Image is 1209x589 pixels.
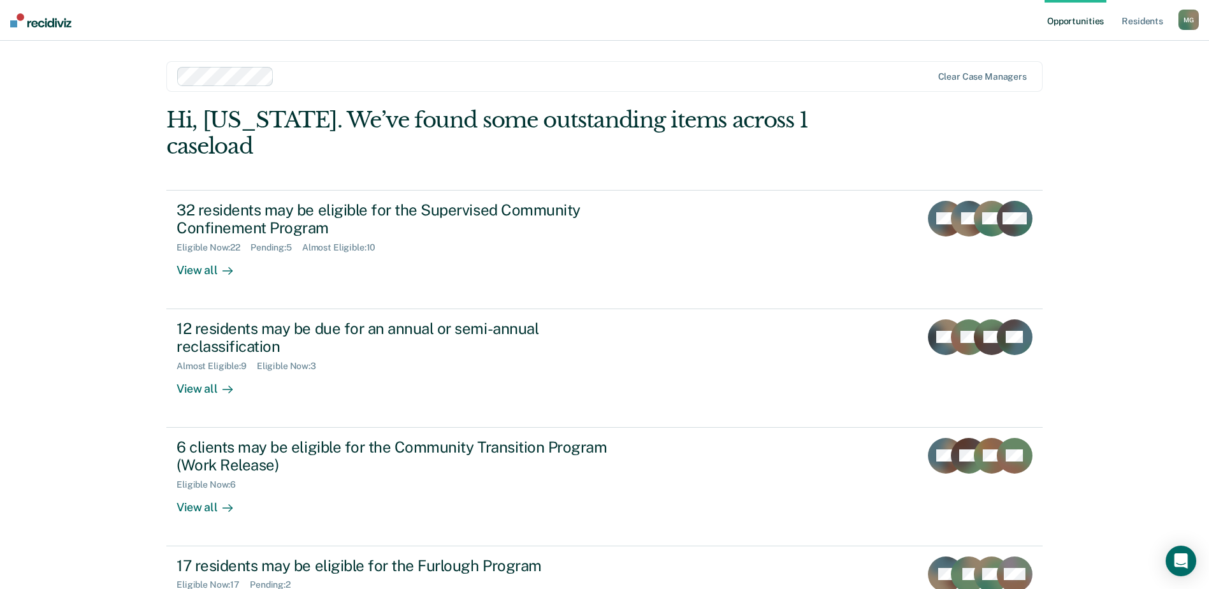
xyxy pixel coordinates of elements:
[177,361,257,372] div: Almost Eligible : 9
[177,556,624,575] div: 17 residents may be eligible for the Furlough Program
[250,242,302,253] div: Pending : 5
[177,438,624,475] div: 6 clients may be eligible for the Community Transition Program (Work Release)
[1178,10,1199,30] button: MG
[1166,546,1196,576] div: Open Intercom Messenger
[177,319,624,356] div: 12 residents may be due for an annual or semi-annual reclassification
[177,242,250,253] div: Eligible Now : 22
[177,479,246,490] div: Eligible Now : 6
[177,201,624,238] div: 32 residents may be eligible for the Supervised Community Confinement Program
[166,190,1043,309] a: 32 residents may be eligible for the Supervised Community Confinement ProgramEligible Now:22Pendi...
[166,107,867,159] div: Hi, [US_STATE]. We’ve found some outstanding items across 1 caseload
[166,309,1043,428] a: 12 residents may be due for an annual or semi-annual reclassificationAlmost Eligible:9Eligible No...
[10,13,71,27] img: Recidiviz
[166,428,1043,546] a: 6 clients may be eligible for the Community Transition Program (Work Release)Eligible Now:6View all
[302,242,386,253] div: Almost Eligible : 10
[1178,10,1199,30] div: M G
[257,361,326,372] div: Eligible Now : 3
[177,253,248,278] div: View all
[938,71,1027,82] div: Clear case managers
[177,372,248,396] div: View all
[177,490,248,515] div: View all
